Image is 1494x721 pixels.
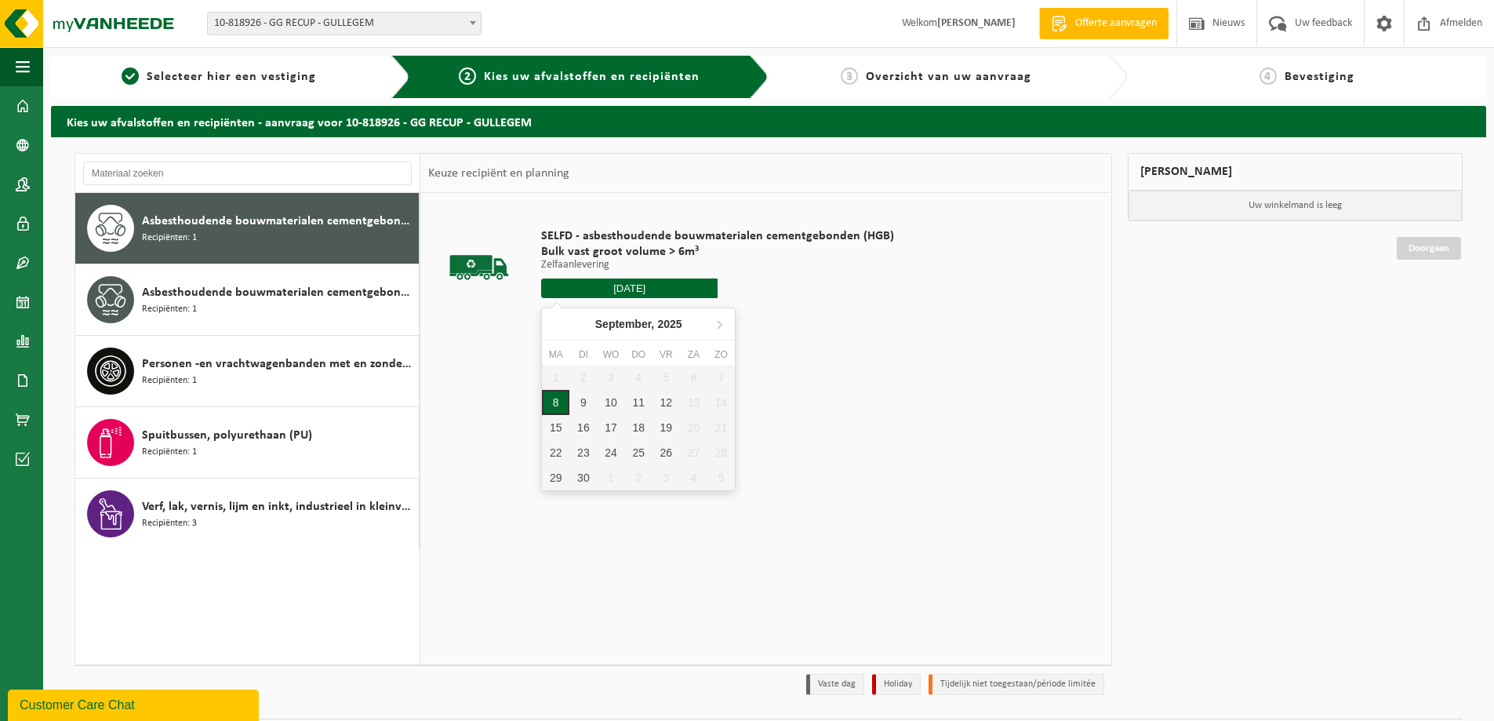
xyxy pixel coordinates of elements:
div: 15 [542,415,569,440]
h2: Kies uw afvalstoffen en recipiënten - aanvraag voor 10-818926 - GG RECUP - GULLEGEM [51,106,1486,137]
div: 23 [569,440,597,465]
div: 2 [625,465,652,490]
span: Personen -en vrachtwagenbanden met en zonder velg [142,355,415,373]
button: Spuitbussen, polyurethaan (PU) Recipiënten: 1 [75,407,420,479]
div: 9 [569,390,597,415]
button: Asbesthoudende bouwmaterialen cementgebonden met isolatie(hechtgebonden) Recipiënten: 1 [75,264,420,336]
li: Tijdelijk niet toegestaan/période limitée [929,674,1104,695]
div: 19 [652,415,680,440]
span: 2 [459,67,476,85]
div: September, [589,311,689,337]
div: 24 [597,440,624,465]
iframe: chat widget [8,686,262,721]
div: 16 [569,415,597,440]
div: 25 [625,440,652,465]
span: Overzicht van uw aanvraag [866,71,1031,83]
span: Recipiënten: 1 [142,373,197,388]
span: Recipiënten: 1 [142,231,197,246]
li: Vaste dag [806,674,864,695]
div: di [569,347,597,362]
div: Keuze recipiënt en planning [420,154,577,193]
div: [PERSON_NAME] [1128,153,1463,191]
span: Recipiënten: 1 [142,302,197,317]
span: 4 [1260,67,1277,85]
button: Personen -en vrachtwagenbanden met en zonder velg Recipiënten: 1 [75,336,420,407]
div: do [625,347,652,362]
span: Asbesthoudende bouwmaterialen cementgebonden (hechtgebonden) [142,212,415,231]
span: Bevestiging [1285,71,1354,83]
p: Zelfaanlevering [541,260,894,271]
strong: [PERSON_NAME] [937,17,1016,29]
button: Asbesthoudende bouwmaterialen cementgebonden (hechtgebonden) Recipiënten: 1 [75,193,420,264]
div: 30 [569,465,597,490]
li: Holiday [872,674,921,695]
div: zo [707,347,735,362]
div: 17 [597,415,624,440]
span: Verf, lak, vernis, lijm en inkt, industrieel in kleinverpakking [142,497,415,516]
div: 12 [652,390,680,415]
div: 11 [625,390,652,415]
a: Doorgaan [1397,237,1461,260]
span: Selecteer hier een vestiging [147,71,316,83]
input: Selecteer datum [541,279,718,298]
span: Bulk vast groot volume > 6m³ [541,244,894,260]
span: Spuitbussen, polyurethaan (PU) [142,426,312,445]
div: 8 [542,390,569,415]
div: 22 [542,440,569,465]
span: 10-818926 - GG RECUP - GULLEGEM [207,12,482,35]
span: Recipiënten: 1 [142,445,197,460]
div: 18 [625,415,652,440]
span: Offerte aanvragen [1071,16,1161,31]
span: 3 [841,67,858,85]
span: Asbesthoudende bouwmaterialen cementgebonden met isolatie(hechtgebonden) [142,283,415,302]
div: 10 [597,390,624,415]
div: vr [652,347,680,362]
span: Recipiënten: 3 [142,516,197,531]
div: 3 [652,465,680,490]
span: 10-818926 - GG RECUP - GULLEGEM [208,13,481,35]
p: Uw winkelmand is leeg [1129,191,1463,220]
button: Verf, lak, vernis, lijm en inkt, industrieel in kleinverpakking Recipiënten: 3 [75,479,420,549]
div: 26 [652,440,680,465]
span: Kies uw afvalstoffen en recipiënten [484,71,700,83]
div: wo [597,347,624,362]
a: 1Selecteer hier een vestiging [59,67,379,86]
div: za [680,347,707,362]
a: Offerte aanvragen [1039,8,1169,39]
input: Materiaal zoeken [83,162,412,185]
div: 29 [542,465,569,490]
div: ma [542,347,569,362]
div: 1 [597,465,624,490]
span: 1 [122,67,139,85]
i: 2025 [657,319,682,330]
span: SELFD - asbesthoudende bouwmaterialen cementgebonden (HGB) [541,228,894,244]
